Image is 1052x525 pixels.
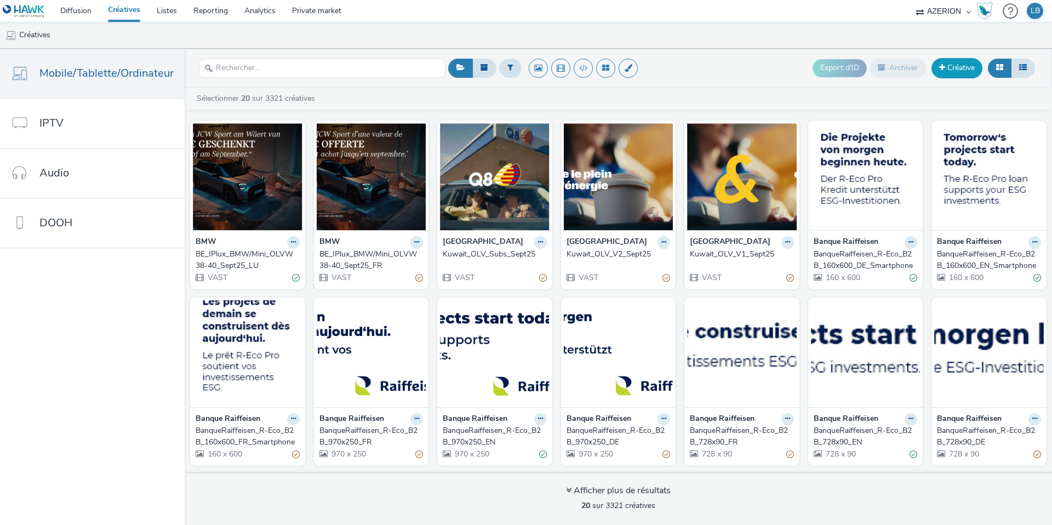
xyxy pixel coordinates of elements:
[567,413,631,426] strong: Banque Raiffeisen
[948,449,979,459] span: 728 x 90
[454,449,489,459] span: 970 x 250
[566,484,671,497] div: Afficher plus de résultats
[811,123,921,230] img: BanqueRaiffeisen_R-Eco_B2B_160x600_DE_Smartphone visual
[786,272,794,284] div: Partiellement valide
[690,425,790,448] div: BanqueRaiffeisen_R-Eco_B2B_728x90_FR
[241,93,250,104] strong: 20
[934,300,1044,407] img: BanqueRaiffeisen_R-Eco_B2B_728x90_DE visual
[39,115,64,131] span: IPTV
[319,425,419,448] div: BanqueRaiffeisen_R-Eco_B2B_970x250_FR
[567,425,671,448] a: BanqueRaiffeisen_R-Eco_B2B_970x250_DE
[662,449,670,460] div: Partiellement valide
[786,449,794,460] div: Partiellement valide
[937,249,1037,271] div: BanqueRaiffeisen_R-Eco_B2B_160x600_EN_Smartphone
[937,413,1002,426] strong: Banque Raiffeisen
[937,249,1041,271] a: BanqueRaiffeisen_R-Eco_B2B_160x600_EN_Smartphone
[814,413,878,426] strong: Banque Raiffeisen
[196,249,300,271] a: BE_IPlux_BMW/Mini_OLVW38-40_Sept25_LU
[937,236,1002,249] strong: Banque Raiffeisen
[814,425,918,448] a: BanqueRaiffeisen_R-Eco_B2B_728x90_EN
[567,249,666,260] div: Kuwait_OLV_V2_Sept25
[976,2,997,20] a: Hawk Academy
[1031,3,1040,19] div: LB
[662,272,670,284] div: Partiellement valide
[564,300,673,407] img: BanqueRaiffeisen_R-Eco_B2B_970x250_DE visual
[196,236,216,249] strong: BMW
[319,236,340,249] strong: BMW
[292,449,300,460] div: Partiellement valide
[976,2,993,20] img: Hawk Academy
[415,272,423,284] div: Partiellement valide
[690,425,794,448] a: BanqueRaiffeisen_R-Eco_B2B_728x90_FR
[193,300,302,407] img: BanqueRaiffeisen_R-Eco_B2B_160x600_FR_Smartphone visual
[910,449,917,460] div: Valide
[317,300,426,407] img: BanqueRaiffeisen_R-Eco_B2B_970x250_FR visual
[578,449,613,459] span: 970 x 250
[701,272,722,283] span: VAST
[814,236,878,249] strong: Banque Raiffeisen
[687,300,797,407] img: BanqueRaiffeisen_R-Eco_B2B_728x90_FR visual
[330,272,351,283] span: VAST
[687,123,797,230] img: Kuwait_OLV_V1_Sept25 visual
[988,59,1011,77] button: Grille
[937,425,1041,448] a: BanqueRaiffeisen_R-Eco_B2B_728x90_DE
[1033,449,1041,460] div: Partiellement valide
[539,272,547,284] div: Partiellement valide
[39,215,72,231] span: DOOH
[910,272,917,284] div: Valide
[443,425,547,448] a: BanqueRaiffeisen_R-Eco_B2B_970x250_EN
[564,123,673,230] img: Kuwait_OLV_V2_Sept25 visual
[581,500,655,511] span: sur 3321 créatives
[330,449,366,459] span: 970 x 250
[207,272,227,283] span: VAST
[199,59,445,78] input: Rechercher...
[196,425,295,448] div: BanqueRaiffeisen_R-Eco_B2B_160x600_FR_Smartphone
[814,249,918,271] a: BanqueRaiffeisen_R-Eco_B2B_160x600_DE_Smartphone
[690,413,754,426] strong: Banque Raiffeisen
[39,165,69,181] span: Audio
[443,413,507,426] strong: Banque Raiffeisen
[581,500,590,511] strong: 20
[193,123,302,230] img: BE_IPlux_BMW/Mini_OLVW38-40_Sept25_LU visual
[934,123,1044,230] img: BanqueRaiffeisen_R-Eco_B2B_160x600_EN_Smartphone visual
[39,65,174,81] span: Mobile/Tablette/Ordinateur
[319,249,419,271] div: BE_IPlux_BMW/Mini_OLVW38-40_Sept25_FR
[567,236,647,249] strong: [GEOGRAPHIC_DATA]
[196,413,260,426] strong: Banque Raiffeisen
[319,249,424,271] a: BE_IPlux_BMW/Mini_OLVW38-40_Sept25_FR
[443,425,542,448] div: BanqueRaiffeisen_R-Eco_B2B_970x250_EN
[440,300,550,407] img: BanqueRaiffeisen_R-Eco_B2B_970x250_EN visual
[292,272,300,284] div: Valide
[196,249,295,271] div: BE_IPlux_BMW/Mini_OLVW38-40_Sept25_LU
[207,449,242,459] span: 160 x 600
[5,30,16,41] img: mobile
[1011,59,1035,77] button: Liste
[443,249,547,260] a: Kuwait_OLV_Subs_Sept25
[690,249,790,260] div: Kuwait_OLV_V1_Sept25
[443,236,523,249] strong: [GEOGRAPHIC_DATA]
[931,58,982,78] a: Créative
[415,449,423,460] div: Partiellement valide
[440,123,550,230] img: Kuwait_OLV_Subs_Sept25 visual
[701,449,732,459] span: 728 x 90
[567,425,666,448] div: BanqueRaiffeisen_R-Eco_B2B_970x250_DE
[539,449,547,460] div: Valide
[454,272,474,283] span: VAST
[317,123,426,230] img: BE_IPlux_BMW/Mini_OLVW38-40_Sept25_FR visual
[690,249,794,260] a: Kuwait_OLV_V1_Sept25
[937,425,1037,448] div: BanqueRaiffeisen_R-Eco_B2B_728x90_DE
[690,236,770,249] strong: [GEOGRAPHIC_DATA]
[825,272,860,283] span: 160 x 600
[813,59,867,77] button: Export d'ID
[814,249,913,271] div: BanqueRaiffeisen_R-Eco_B2B_160x600_DE_Smartphone
[567,249,671,260] a: Kuwait_OLV_V2_Sept25
[319,413,384,426] strong: Banque Raiffeisen
[814,425,913,448] div: BanqueRaiffeisen_R-Eco_B2B_728x90_EN
[811,300,921,407] img: BanqueRaiffeisen_R-Eco_B2B_728x90_EN visual
[1033,272,1041,284] div: Valide
[196,93,319,104] a: Sélectionner sur 3321 créatives
[825,449,856,459] span: 728 x 90
[196,425,300,448] a: BanqueRaiffeisen_R-Eco_B2B_160x600_FR_Smartphone
[443,249,542,260] div: Kuwait_OLV_Subs_Sept25
[870,59,926,77] button: Archiver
